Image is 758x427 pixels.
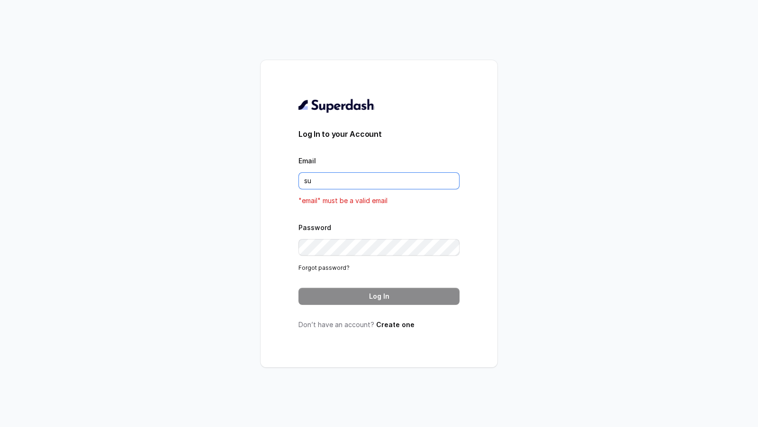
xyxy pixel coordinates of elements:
p: "email" must be a valid email [298,195,460,206]
p: Don’t have an account? [298,320,460,329]
button: Log In [298,288,460,305]
label: Email [298,157,316,165]
h3: Log In to your Account [298,128,460,140]
img: light.svg [298,98,375,113]
a: Create one [376,320,415,329]
a: Forgot password? [298,264,350,271]
input: youremail@example.com [298,172,460,189]
label: Password [298,223,331,231]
